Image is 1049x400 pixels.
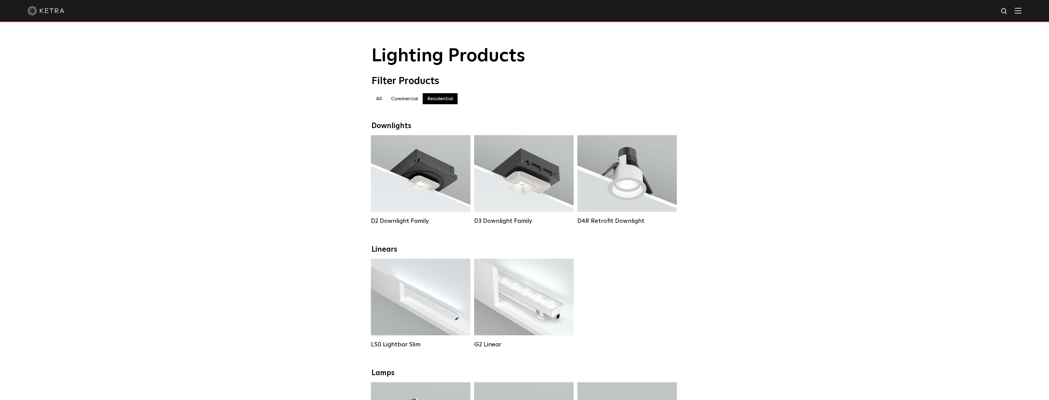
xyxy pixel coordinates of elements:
label: Commercial [387,93,423,104]
div: Lamps [372,369,678,378]
div: LS0 Lightbar Slim [371,341,470,348]
img: ketra-logo-2019-white [28,6,64,15]
div: Linears [372,245,678,254]
label: All [372,93,387,104]
div: G2 Linear [474,341,574,348]
label: Residential [423,93,458,104]
img: Hamburger%20Nav.svg [1015,8,1021,13]
div: D3 Downlight Family [474,217,574,225]
img: search icon [1001,8,1008,15]
a: D2 Downlight Family Lumen Output:1200Colors:White / Black / Gloss Black / Silver / Bronze / Silve... [371,135,470,225]
a: D3 Downlight Family Lumen Output:700 / 900 / 1100Colors:White / Black / Silver / Bronze / Paintab... [474,135,574,225]
div: D4R Retrofit Downlight [577,217,677,225]
div: D2 Downlight Family [371,217,470,225]
div: Downlights [372,122,678,131]
a: G2 Linear Lumen Output:400 / 700 / 1000Colors:WhiteBeam Angles:Flood / [GEOGRAPHIC_DATA] / Narrow... [474,259,574,348]
div: Filter Products [372,75,678,87]
span: Lighting Products [372,47,525,65]
a: D4R Retrofit Downlight Lumen Output:800Colors:White / BlackBeam Angles:15° / 25° / 40° / 60°Watta... [577,135,677,225]
a: LS0 Lightbar Slim Lumen Output:200 / 350Colors:White / BlackControl:X96 Controller [371,259,470,348]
